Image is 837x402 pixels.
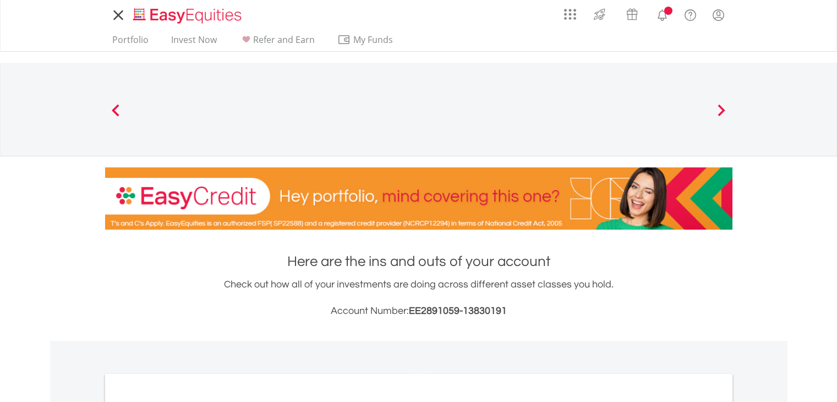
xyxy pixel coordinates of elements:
[253,34,315,46] span: Refer and Earn
[105,167,732,230] img: EasyCredit Promotion Banner
[131,7,246,25] img: EasyEquities_Logo.png
[676,3,704,25] a: FAQ's and Support
[590,6,609,23] img: thrive-v2.svg
[108,34,153,51] a: Portfolio
[648,3,676,25] a: Notifications
[704,3,732,27] a: My Profile
[129,3,246,25] a: Home page
[564,8,576,20] img: grid-menu-icon.svg
[105,277,732,319] div: Check out how all of your investments are doing across different asset classes you hold.
[235,34,319,51] a: Refer and Earn
[616,3,648,23] a: Vouchers
[623,6,641,23] img: vouchers-v2.svg
[105,252,732,271] h1: Here are the ins and outs of your account
[557,3,583,20] a: AppsGrid
[167,34,221,51] a: Invest Now
[337,32,409,47] span: My Funds
[409,306,507,316] span: EE2891059-13830191
[105,303,732,319] h3: Account Number:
